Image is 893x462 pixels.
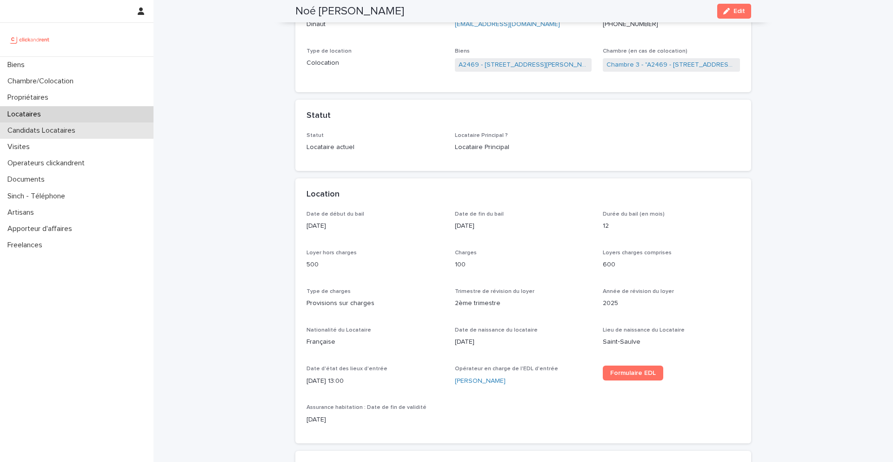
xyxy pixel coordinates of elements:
span: Loyer hors charges [307,250,357,256]
span: Nationalité du Locataire [307,327,371,333]
span: Année de révision du loyer [603,289,674,294]
img: UCB0brd3T0yccxBKYDjQ [7,30,53,49]
p: [DATE] [307,415,444,425]
span: Durée du bail (en mois) [603,211,665,217]
p: 12 [603,221,740,231]
h2: Location [307,190,340,200]
span: Type de charges [307,289,351,294]
span: Biens [455,48,470,54]
p: 2025 [603,299,740,308]
p: [DATE] [455,337,592,347]
p: Propriétaires [4,93,56,102]
button: Edit [717,4,751,19]
p: Dinaut [307,20,444,29]
span: Chambre (en cas de colocation) [603,48,687,54]
p: Colocation [307,58,444,68]
span: Date d'état des lieux d'entrée [307,366,387,372]
p: Artisans [4,208,41,217]
p: Locataire actuel [307,143,444,152]
h2: Noé [PERSON_NAME] [295,5,404,18]
p: [DATE] 13:00 [307,376,444,386]
a: [PERSON_NAME] [455,376,506,386]
p: Locataires [4,110,48,119]
p: Candidats Locataires [4,126,83,135]
p: Apporteur d'affaires [4,224,80,233]
p: 2ème trimestre [455,299,592,308]
span: Statut [307,133,324,138]
span: Date de naissance du locataire [455,327,538,333]
p: 500 [307,260,444,270]
span: Formulaire EDL [610,370,656,376]
p: Operateurs clickandrent [4,159,92,168]
span: Date de fin du bail [455,211,504,217]
p: Saint‑Saulve [603,337,740,347]
p: [DATE] [455,221,592,231]
p: Freelances [4,241,50,250]
p: 600 [603,260,740,270]
p: Chambre/Colocation [4,77,81,86]
p: Biens [4,61,32,69]
p: Visites [4,143,37,151]
a: [EMAIL_ADDRESS][DOMAIN_NAME] [455,21,560,27]
span: Opérateur en charge de l'EDL d'entrée [455,366,558,372]
p: Locataire Principal [455,143,592,152]
p: Sinch - Téléphone [4,192,73,201]
span: Locataire Principal ? [455,133,508,138]
a: A2469 - [STREET_ADDRESS][PERSON_NAME] [459,60,588,70]
p: Documents [4,175,52,184]
ringoverc2c-number-84e06f14122c: [PHONE_NUMBER] [603,21,658,27]
p: Provisions sur charges [307,299,444,308]
span: Edit [733,8,745,14]
span: Type de location [307,48,352,54]
span: Trimestre de révision du loyer [455,289,534,294]
span: Date de début du bail [307,211,364,217]
span: Lieu de naissance du Locataire [603,327,685,333]
span: Charges [455,250,477,256]
span: Assurance habitation : Date de fin de validité [307,405,427,410]
h2: Statut [307,111,331,121]
a: Chambre 3 - "A2469 - [STREET_ADDRESS][PERSON_NAME]" [606,60,736,70]
span: Loyers charges comprises [603,250,672,256]
p: [DATE] [307,221,444,231]
a: Formulaire EDL [603,366,663,380]
p: Française [307,337,444,347]
ringoverc2c-84e06f14122c: Call with Ringover [603,21,658,27]
p: 100 [455,260,592,270]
